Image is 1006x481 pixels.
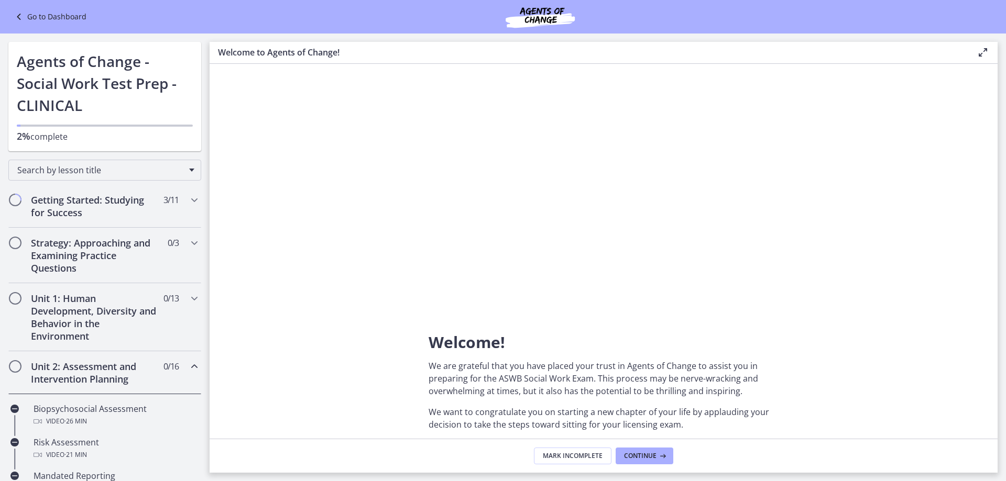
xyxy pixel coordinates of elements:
img: Agents of Change [477,4,603,29]
span: 3 / 11 [163,194,179,206]
span: 0 / 3 [168,237,179,249]
span: 0 / 13 [163,292,179,305]
iframe: To enrich screen reader interactions, please activate Accessibility in Grammarly extension settings [429,93,779,290]
h3: Welcome to Agents of Change! [218,46,960,59]
div: Biopsychosocial Assessment [34,402,197,428]
h2: Unit 1: Human Development, Diversity and Behavior in the Environment [31,292,159,342]
span: 2% [17,130,30,142]
p: complete [17,130,193,143]
div: Risk Assessment [34,436,197,461]
h1: Agents of Change - Social Work Test Prep - CLINICAL [17,50,193,116]
a: Go to Dashboard [13,10,86,23]
div: Search by lesson title [8,160,201,181]
span: · 21 min [64,449,87,461]
p: We want to congratulate you on starting a new chapter of your life by applauding your decision to... [429,406,779,431]
button: Mark Incomplete [534,448,611,464]
span: Mark Incomplete [543,452,603,460]
span: Welcome! [429,331,505,353]
div: Video [34,449,197,461]
h2: Getting Started: Studying for Success [31,194,159,219]
h2: Strategy: Approaching and Examining Practice Questions [31,237,159,274]
span: 0 / 16 [163,360,179,373]
span: Search by lesson title [17,164,184,176]
p: We are grateful that you have placed your trust in Agents of Change to assist you in preparing fo... [429,360,779,397]
button: Continue [616,448,673,464]
span: · 26 min [64,415,87,428]
div: Video [34,415,197,428]
span: Continue [624,452,657,460]
h2: Unit 2: Assessment and Intervention Planning [31,360,159,385]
